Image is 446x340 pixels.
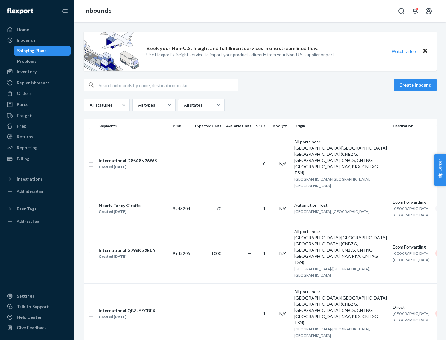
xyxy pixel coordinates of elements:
span: — [173,161,177,166]
a: Returns [4,132,71,142]
div: Billing [17,156,29,162]
th: Expected Units [193,119,224,134]
span: [GEOGRAPHIC_DATA]/[GEOGRAPHIC_DATA], [GEOGRAPHIC_DATA] [294,177,370,188]
div: Parcel [17,101,30,108]
a: Home [4,25,71,35]
button: Close [421,47,429,56]
span: N/A [279,206,287,211]
div: Automation Test [294,202,388,208]
div: Settings [17,293,34,299]
a: Problems [14,56,71,66]
button: Give Feedback [4,323,71,333]
td: 9943205 [170,223,193,283]
a: Billing [4,154,71,164]
div: Add Fast Tag [17,219,39,224]
span: 1 [263,251,265,256]
span: [GEOGRAPHIC_DATA], [GEOGRAPHIC_DATA] [294,209,369,214]
a: Freight [4,111,71,121]
th: Box Qty [270,119,292,134]
span: 1 [263,206,265,211]
div: International G796KG2EUY [99,247,155,253]
th: Origin [292,119,390,134]
span: 70 [216,206,221,211]
th: SKUs [254,119,270,134]
div: All ports near [GEOGRAPHIC_DATA]/[GEOGRAPHIC_DATA], [GEOGRAPHIC_DATA] (CNBZG, [GEOGRAPHIC_DATA], ... [294,228,388,266]
div: Direct [393,304,431,310]
button: Fast Tags [4,204,71,214]
div: All ports near [GEOGRAPHIC_DATA]/[GEOGRAPHIC_DATA], [GEOGRAPHIC_DATA] (CNBZG, [GEOGRAPHIC_DATA], ... [294,289,388,326]
th: Shipments [96,119,170,134]
div: Returns [17,134,33,140]
a: Replenishments [4,78,71,88]
div: Inventory [17,69,37,75]
div: Nearly Fancy Giraffe [99,202,141,209]
p: Book your Non-U.S. freight and fulfillment services in one streamlined flow. [146,45,319,52]
span: — [247,161,251,166]
a: Inbounds [84,7,111,14]
span: N/A [279,311,287,316]
div: Give Feedback [17,325,47,331]
span: [GEOGRAPHIC_DATA]/[GEOGRAPHIC_DATA], [GEOGRAPHIC_DATA] [294,266,370,278]
span: — [173,311,177,316]
th: PO# [170,119,193,134]
div: International QBZJYZCBFX [99,308,155,314]
div: Created [DATE] [99,164,157,170]
div: Ecom Forwarding [393,199,431,205]
a: Parcel [4,100,71,109]
div: International D85A8N26W8 [99,158,157,164]
button: Open Search Box [395,5,408,17]
button: Watch video [388,47,420,56]
span: 0 [263,161,265,166]
a: Reporting [4,143,71,153]
div: Replenishments [17,80,50,86]
div: Orders [17,90,32,96]
a: Orders [4,88,71,98]
span: — [393,161,396,166]
button: Open account menu [422,5,435,17]
span: 1000 [211,251,221,256]
button: Close Navigation [58,5,71,17]
span: — [247,311,251,316]
div: Fast Tags [17,206,37,212]
span: [GEOGRAPHIC_DATA]/[GEOGRAPHIC_DATA], [GEOGRAPHIC_DATA] [294,327,370,338]
p: Use Flexport’s freight service to import your products directly from your Non-U.S. supplier or port. [146,52,335,58]
div: Shipping Plans [17,48,46,54]
div: Created [DATE] [99,209,141,215]
ol: breadcrumbs [79,2,116,20]
td: 9943204 [170,194,193,223]
div: Talk to Support [17,304,49,310]
input: All types [138,102,138,108]
button: Open notifications [409,5,421,17]
a: Help Center [4,312,71,322]
button: Integrations [4,174,71,184]
span: [GEOGRAPHIC_DATA], [GEOGRAPHIC_DATA] [393,311,431,322]
span: N/A [279,251,287,256]
div: Created [DATE] [99,314,155,320]
a: Add Fast Tag [4,216,71,226]
span: — [247,251,251,256]
div: Home [17,27,29,33]
img: Flexport logo [7,8,33,14]
a: Prep [4,121,71,131]
a: Inventory [4,67,71,77]
span: — [247,206,251,211]
div: Problems [17,58,37,64]
div: Add Integration [17,189,44,194]
button: Help Center [434,154,446,186]
div: All ports near [GEOGRAPHIC_DATA]/[GEOGRAPHIC_DATA], [GEOGRAPHIC_DATA] (CNBZG, [GEOGRAPHIC_DATA], ... [294,139,388,176]
a: Settings [4,291,71,301]
div: Ecom Forwarding [393,244,431,250]
div: Help Center [17,314,42,320]
input: Search inbounds by name, destination, msku... [99,79,238,91]
a: Add Integration [4,186,71,196]
div: Freight [17,113,32,119]
div: Reporting [17,145,37,151]
span: [GEOGRAPHIC_DATA], [GEOGRAPHIC_DATA] [393,251,431,262]
div: Integrations [17,176,43,182]
a: Inbounds [4,35,71,45]
input: All states [183,102,184,108]
div: Created [DATE] [99,253,155,260]
div: Inbounds [17,37,36,43]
